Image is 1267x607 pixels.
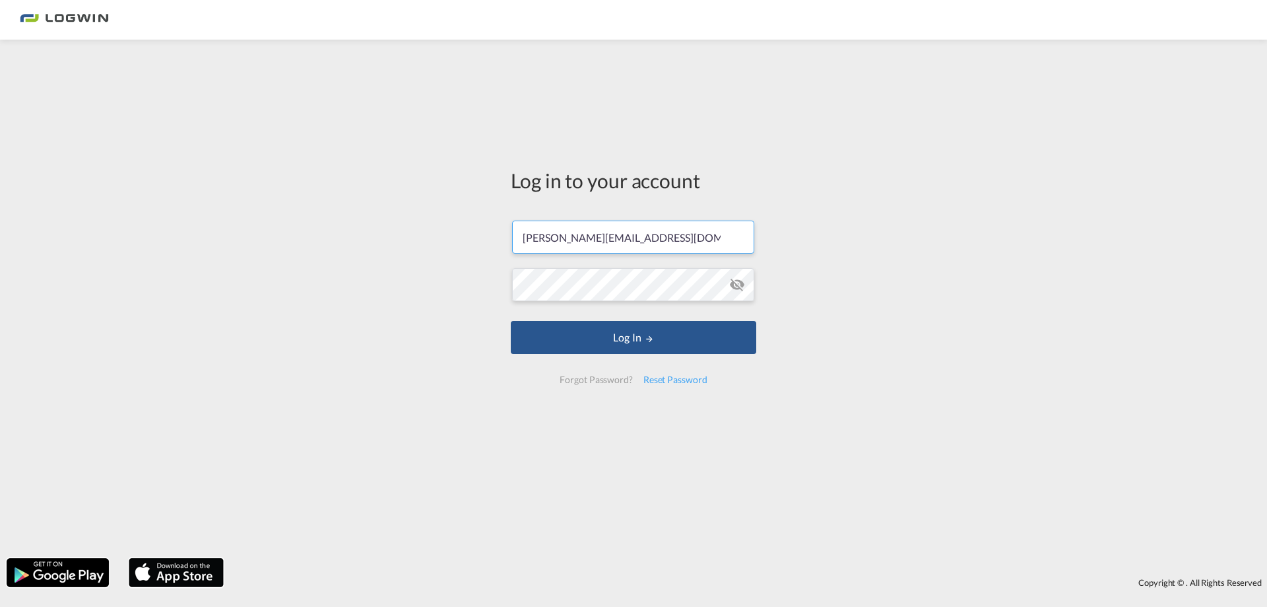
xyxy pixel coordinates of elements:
[554,368,637,392] div: Forgot Password?
[127,557,225,589] img: apple.png
[511,166,756,194] div: Log in to your account
[5,557,110,589] img: google.png
[20,5,109,35] img: bc73a0e0d8c111efacd525e4c8ad7d32.png
[511,321,756,354] button: LOGIN
[230,571,1267,594] div: Copyright © . All Rights Reserved
[638,368,713,392] div: Reset Password
[729,277,745,293] md-icon: icon-eye-off
[512,221,754,254] input: Enter email/phone number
